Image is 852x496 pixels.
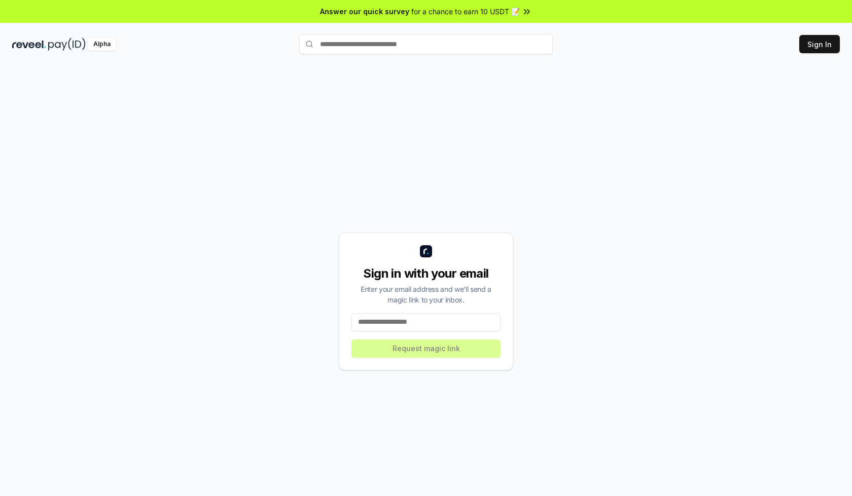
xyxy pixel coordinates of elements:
[351,265,501,282] div: Sign in with your email
[48,38,86,51] img: pay_id
[411,6,520,17] span: for a chance to earn 10 USDT 📝
[420,245,432,257] img: logo_small
[88,38,116,51] div: Alpha
[351,284,501,305] div: Enter your email address and we’ll send a magic link to your inbox.
[799,35,840,53] button: Sign In
[320,6,409,17] span: Answer our quick survey
[12,38,46,51] img: reveel_dark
